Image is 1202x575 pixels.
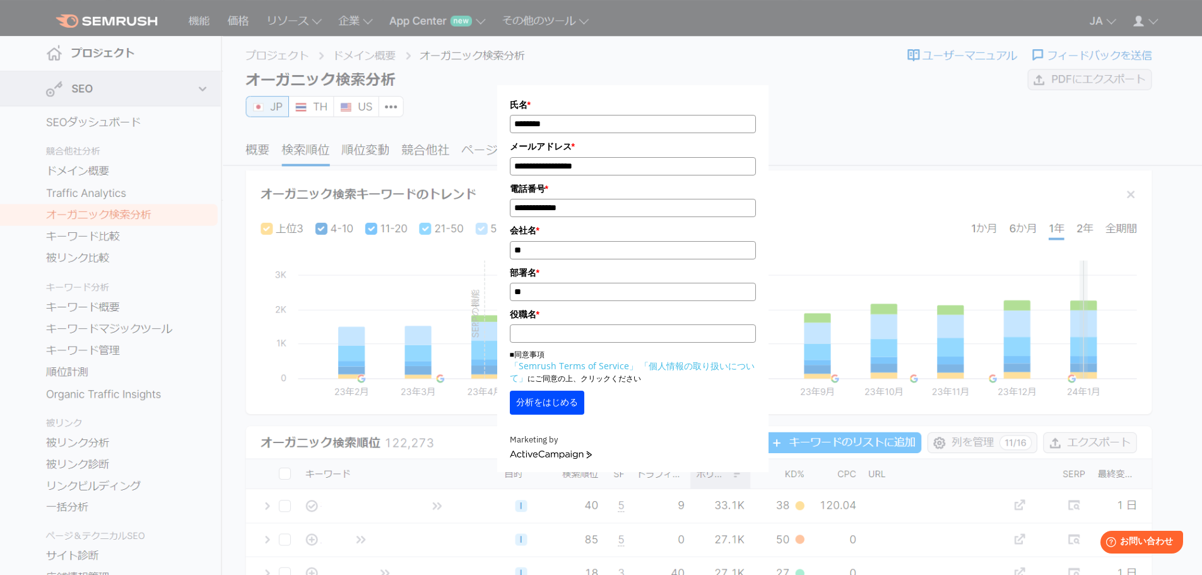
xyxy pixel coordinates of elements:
[510,434,756,447] div: Marketing by
[510,182,756,196] label: 電話番号
[510,266,756,280] label: 部署名
[510,223,756,237] label: 会社名
[510,391,584,415] button: 分析をはじめる
[1090,526,1188,561] iframe: Help widget launcher
[510,349,756,384] p: ■同意事項 にご同意の上、クリックください
[510,98,756,112] label: 氏名
[510,360,755,384] a: 「個人情報の取り扱いについて」
[510,360,638,372] a: 「Semrush Terms of Service」
[510,139,756,153] label: メールアドレス
[510,307,756,321] label: 役職名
